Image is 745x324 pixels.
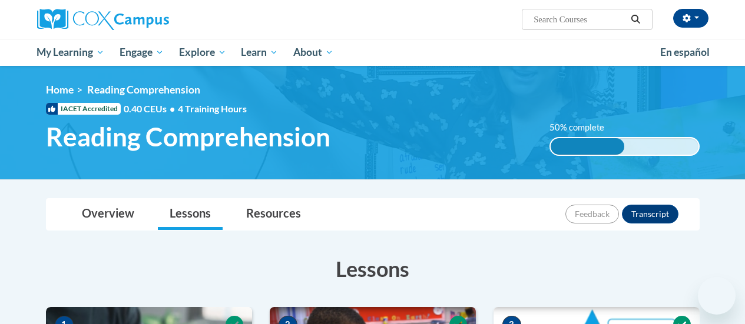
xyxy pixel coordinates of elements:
[565,205,619,223] button: Feedback
[87,83,200,96] span: Reading Comprehension
[29,39,112,66] a: My Learning
[37,45,104,59] span: My Learning
[46,121,330,152] span: Reading Comprehension
[286,39,341,66] a: About
[124,102,178,115] span: 0.40 CEUs
[46,83,74,96] a: Home
[37,9,169,30] img: Cox Campus
[673,9,708,28] button: Account Settings
[120,45,164,59] span: Engage
[46,103,121,115] span: IACET Accredited
[293,45,333,59] span: About
[627,12,644,26] button: Search
[233,39,286,66] a: Learn
[653,40,717,65] a: En español
[698,277,736,315] iframe: Button to launch messaging window
[112,39,171,66] a: Engage
[622,205,678,223] button: Transcript
[158,199,223,230] a: Lessons
[234,199,313,230] a: Resources
[549,121,617,134] label: 50% complete
[660,46,710,58] span: En español
[70,199,146,230] a: Overview
[532,12,627,26] input: Search Courses
[178,103,247,114] span: 4 Training Hours
[179,45,226,59] span: Explore
[551,138,625,155] div: 50% complete
[28,39,717,66] div: Main menu
[241,45,278,59] span: Learn
[37,9,249,30] a: Cox Campus
[170,103,175,114] span: •
[46,254,700,283] h3: Lessons
[171,39,234,66] a: Explore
